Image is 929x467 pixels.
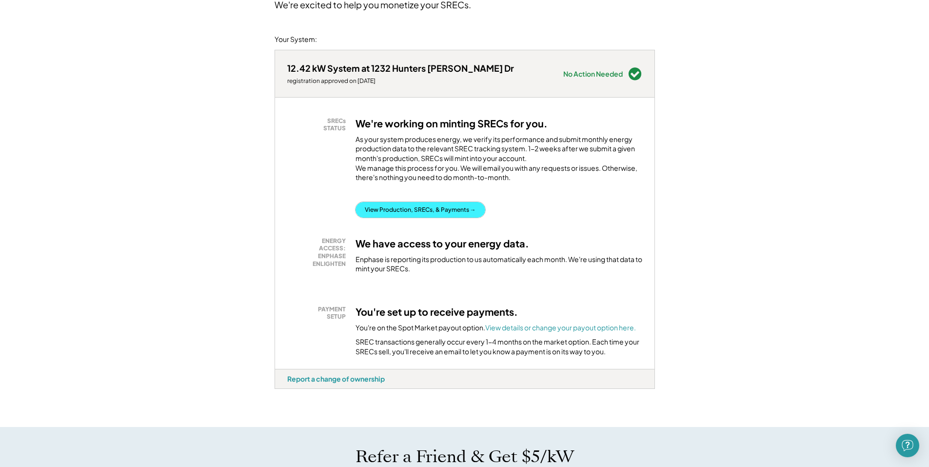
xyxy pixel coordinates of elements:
div: 6cxvxxfy - VA Distributed [275,389,308,393]
h1: Refer a Friend & Get $5/kW [356,447,574,467]
div: registration approved on [DATE] [287,77,514,85]
div: 12.42 kW System at 1232 Hunters [PERSON_NAME] Dr [287,62,514,74]
h3: We have access to your energy data. [356,237,529,250]
div: You're on the Spot Market payout option. [356,323,636,333]
div: Enphase is reporting its production to us automatically each month. We're using that data to mint... [356,255,642,274]
div: Report a change of ownership [287,374,385,383]
h3: You're set up to receive payments. [356,305,518,318]
div: SRECs STATUS [292,117,346,132]
div: As your system produces energy, we verify its performance and submit monthly energy production da... [356,135,642,187]
div: ENERGY ACCESS: ENPHASE ENLIGHTEN [292,237,346,267]
div: No Action Needed [563,70,623,77]
div: SREC transactions generally occur every 1-4 months on the market option. Each time your SRECs sel... [356,337,642,356]
div: Your System: [275,35,317,44]
button: View Production, SRECs, & Payments → [356,202,485,218]
div: Open Intercom Messenger [896,434,919,457]
a: View details or change your payout option here. [485,323,636,332]
div: PAYMENT SETUP [292,305,346,321]
h3: We're working on minting SRECs for you. [356,117,548,130]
